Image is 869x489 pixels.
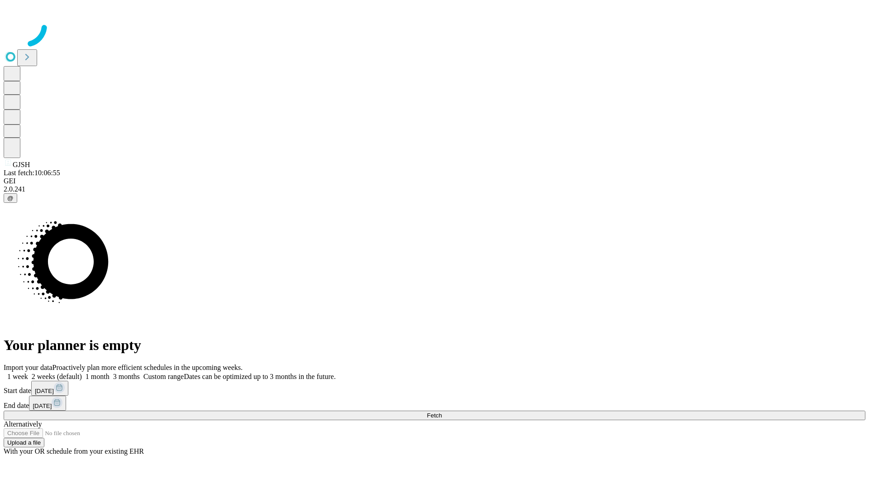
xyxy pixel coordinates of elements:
[4,420,42,428] span: Alternatively
[33,403,52,409] span: [DATE]
[35,388,54,394] span: [DATE]
[32,373,82,380] span: 2 weeks (default)
[143,373,184,380] span: Custom range
[29,396,66,411] button: [DATE]
[4,337,865,354] h1: Your planner is empty
[53,364,243,371] span: Proactively plan more efficient schedules in the upcoming weeks.
[4,177,865,185] div: GEI
[7,373,28,380] span: 1 week
[4,185,865,193] div: 2.0.241
[4,169,60,177] span: Last fetch: 10:06:55
[4,381,865,396] div: Start date
[427,412,442,419] span: Fetch
[13,161,30,168] span: GJSH
[4,364,53,371] span: Import your data
[31,381,68,396] button: [DATE]
[4,447,144,455] span: With your OR schedule from your existing EHR
[86,373,110,380] span: 1 month
[113,373,140,380] span: 3 months
[4,193,17,203] button: @
[7,195,14,201] span: @
[184,373,335,380] span: Dates can be optimized up to 3 months in the future.
[4,411,865,420] button: Fetch
[4,438,44,447] button: Upload a file
[4,396,865,411] div: End date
